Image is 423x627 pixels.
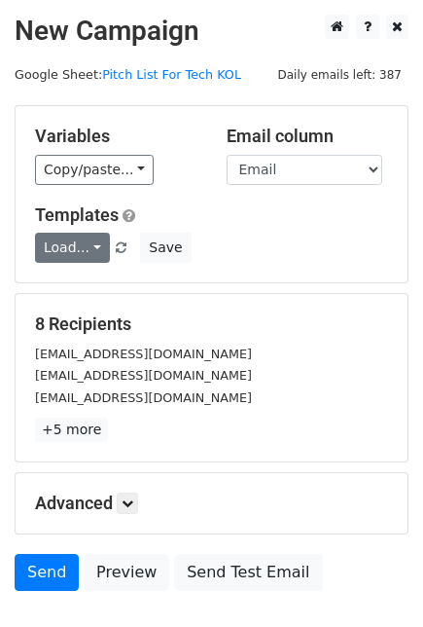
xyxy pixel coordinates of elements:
[35,368,252,383] small: [EMAIL_ADDRESS][DOMAIN_NAME]
[35,418,108,442] a: +5 more
[102,67,241,82] a: Pitch List For Tech KOL
[35,347,252,361] small: [EMAIL_ADDRESS][DOMAIN_NAME]
[174,554,322,591] a: Send Test Email
[15,15,408,48] h2: New Campaign
[35,390,252,405] small: [EMAIL_ADDRESS][DOMAIN_NAME]
[140,233,191,263] button: Save
[35,233,110,263] a: Load...
[15,67,241,82] small: Google Sheet:
[15,554,79,591] a: Send
[270,64,408,86] span: Daily emails left: 387
[326,534,423,627] iframe: Chat Widget
[84,554,169,591] a: Preview
[270,67,408,82] a: Daily emails left: 387
[35,155,154,185] a: Copy/paste...
[227,126,389,147] h5: Email column
[35,493,388,514] h5: Advanced
[35,126,197,147] h5: Variables
[35,313,388,335] h5: 8 Recipients
[35,204,119,225] a: Templates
